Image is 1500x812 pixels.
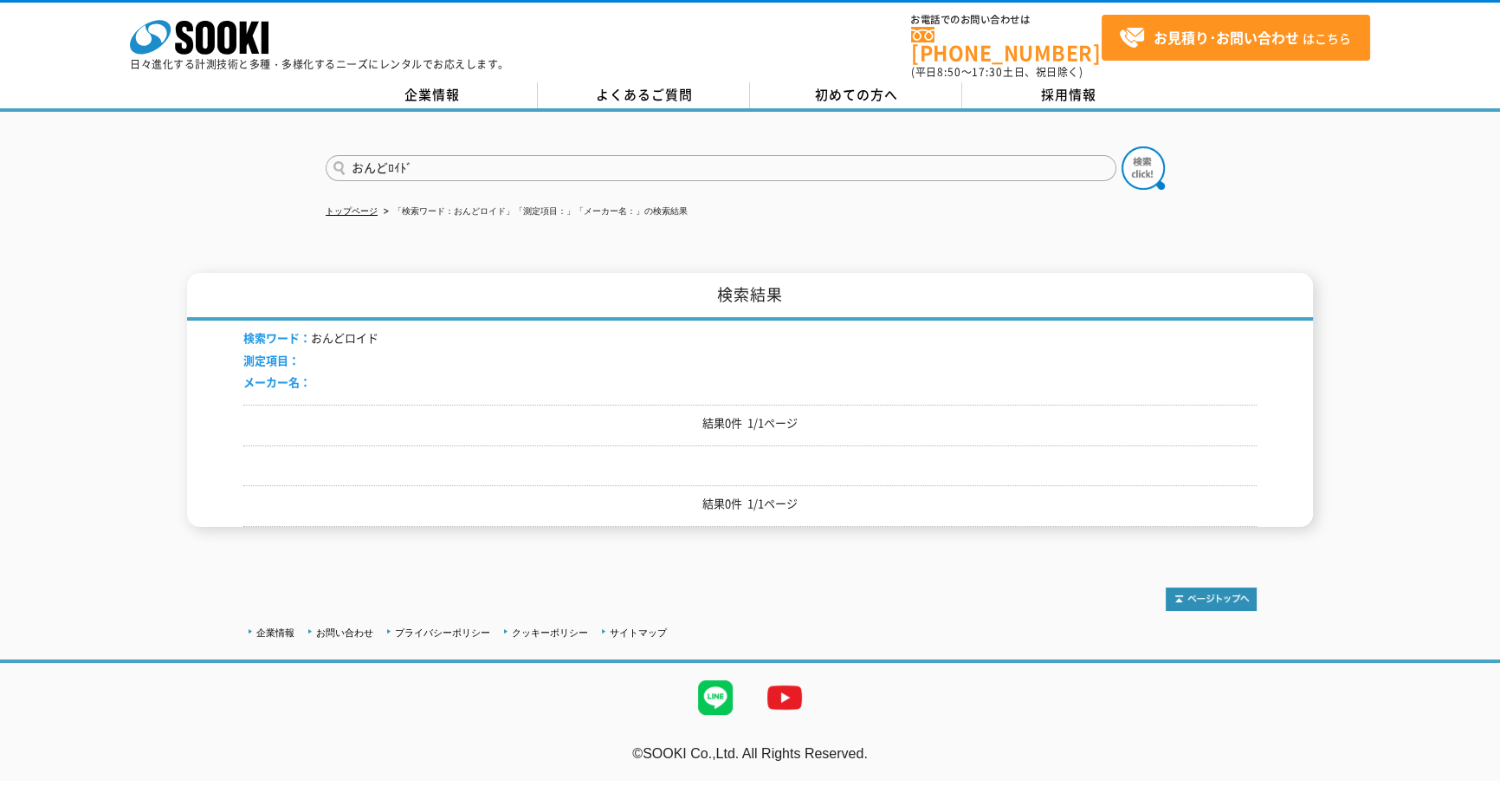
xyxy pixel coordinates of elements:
[243,329,378,348] li: おんどロイド
[681,663,750,732] img: LINE
[1119,25,1351,51] span: はこちら
[1102,15,1370,61] a: お見積り･お問い合わせはこちら
[750,82,962,108] a: 初めての方へ
[972,64,1003,80] span: 17:30
[1433,763,1500,778] a: テストMail
[512,627,588,638] a: クッキーポリシー
[256,627,294,638] a: 企業情報
[911,27,1102,62] a: [PHONE_NUMBER]
[962,82,1174,108] a: 採用情報
[538,82,750,108] a: よくあるご質問
[243,329,311,346] span: 検索ワード：
[326,155,1116,181] input: 商品名、型式、NETIS番号を入力してください
[1154,27,1299,48] strong: お見積り･お問い合わせ
[1166,588,1257,611] img: トップページへ
[395,627,490,638] a: プライバシーポリシー
[815,85,898,104] span: 初めての方へ
[1122,146,1165,190] img: btn_search.png
[610,627,667,638] a: サイトマップ
[326,206,378,216] a: トップページ
[316,627,373,638] a: お問い合わせ
[243,495,1257,513] p: 結果0件 1/1ページ
[911,64,1083,80] span: (平日 ～ 土日、祝日除く)
[380,203,688,221] li: 「検索ワード：おんどロイド」「測定項目：」「メーカー名：」の検索結果
[326,82,538,108] a: 企業情報
[911,15,1102,25] span: お電話でのお問い合わせは
[243,414,1257,432] p: 結果0件 1/1ページ
[243,352,300,368] span: 測定項目：
[130,59,509,69] p: 日々進化する計測技術と多種・多様化するニーズにレンタルでお応えします。
[937,64,961,80] span: 8:50
[750,663,819,732] img: YouTube
[243,374,311,390] span: メーカー名：
[187,273,1313,321] h1: 検索結果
